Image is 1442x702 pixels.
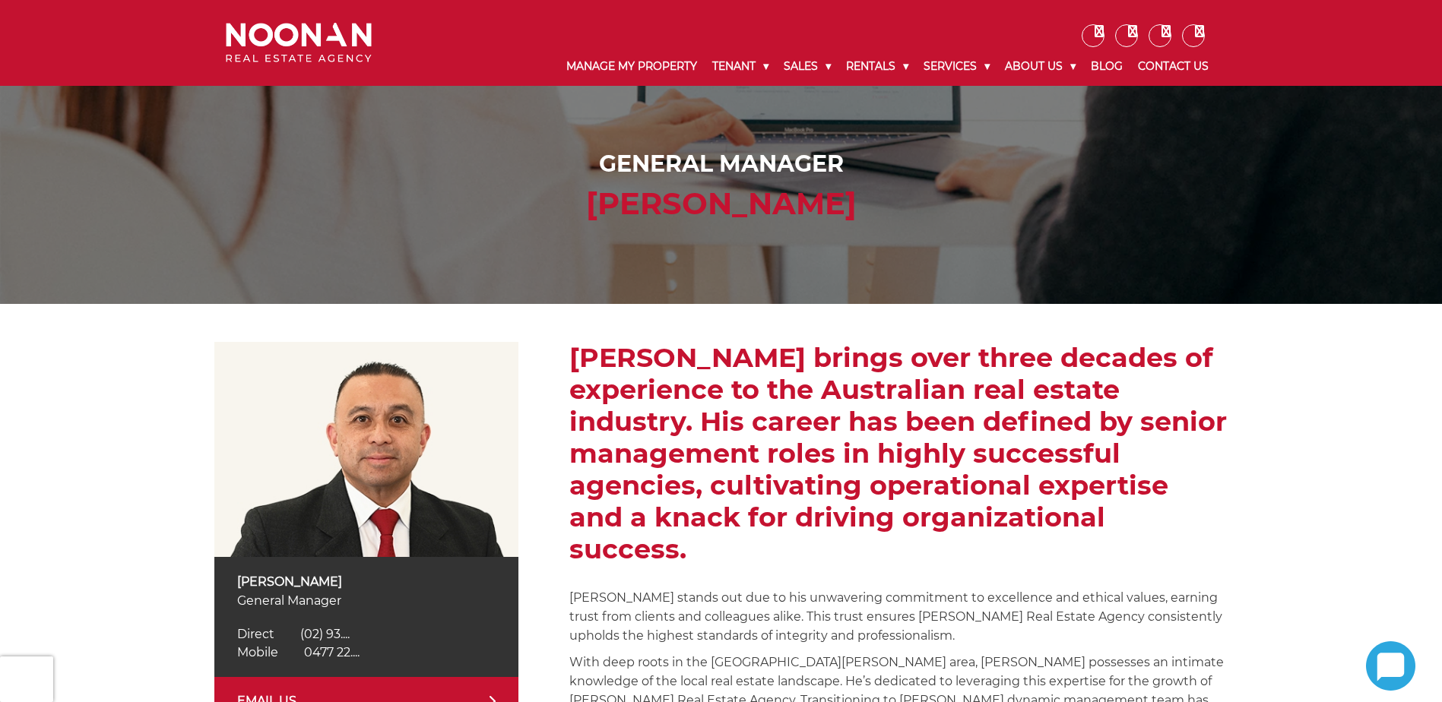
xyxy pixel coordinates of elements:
span: (02) 93.... [300,627,350,641]
a: Blog [1083,47,1130,86]
img: Martin Reyes [214,342,518,557]
h2: [PERSON_NAME] [230,185,1212,222]
span: Direct [237,627,274,641]
span: 0477 22.... [304,645,360,659]
a: Services [916,47,997,86]
h2: [PERSON_NAME] brings over three decades of experience to the Australian real estate industry. His... [569,342,1228,565]
a: Tenant [705,47,776,86]
img: Noonan Real Estate Agency [226,23,372,63]
p: [PERSON_NAME] [237,572,496,591]
a: Click to reveal phone number [237,627,350,641]
p: [PERSON_NAME] stands out due to his unwavering commitment to excellence and ethical values, earni... [569,588,1228,645]
a: Sales [776,47,838,86]
a: Click to reveal phone number [237,645,360,659]
a: Manage My Property [559,47,705,86]
a: Contact Us [1130,47,1216,86]
a: About Us [997,47,1083,86]
a: Rentals [838,47,916,86]
h1: General Manager [230,150,1212,178]
span: Mobile [237,645,278,659]
p: General Manager [237,591,496,610]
